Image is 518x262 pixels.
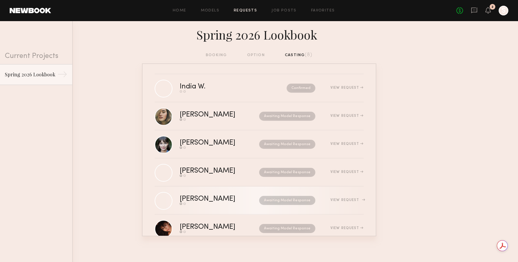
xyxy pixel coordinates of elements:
div: View Request [330,198,363,202]
a: [PERSON_NAME]Awaiting Model ResponseView Request [155,158,364,187]
div: View Request [330,226,363,230]
div: [PERSON_NAME] [180,224,247,231]
div: [PERSON_NAME] [180,196,247,203]
div: Spring 2026 Lookbook [142,26,376,42]
a: [PERSON_NAME]Awaiting Model ResponseView Request [155,130,364,158]
div: 2 [491,5,494,9]
div: [PERSON_NAME] [180,111,247,118]
nb-request-status: Confirmed [287,84,315,93]
nb-request-status: Awaiting Model Response [259,140,315,149]
nb-request-status: Awaiting Model Response [259,168,315,177]
div: View Request [330,86,363,90]
div: India W. [180,83,246,90]
nb-request-status: Awaiting Model Response [259,112,315,121]
a: Job Posts [272,9,297,13]
a: [PERSON_NAME]Awaiting Model ResponseView Request [155,215,364,243]
div: [PERSON_NAME] [180,168,247,174]
div: View Request [330,114,363,118]
a: [PERSON_NAME]Awaiting Model ResponseView Request [155,102,364,130]
div: View Request [330,170,363,174]
div: [PERSON_NAME] [180,139,247,146]
a: India W.ConfirmedView Request [155,74,364,102]
a: [PERSON_NAME]Awaiting Model ResponseView Request [155,187,364,215]
a: Models [201,9,219,13]
div: Spring 2026 Lookbook [5,71,57,78]
nb-request-status: Awaiting Model Response [259,196,315,205]
div: → [57,69,67,81]
nb-request-status: Awaiting Model Response [259,224,315,233]
div: View Request [330,142,363,146]
a: Home [173,9,186,13]
a: Requests [234,9,257,13]
a: Favorites [311,9,335,13]
a: S [499,6,508,15]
